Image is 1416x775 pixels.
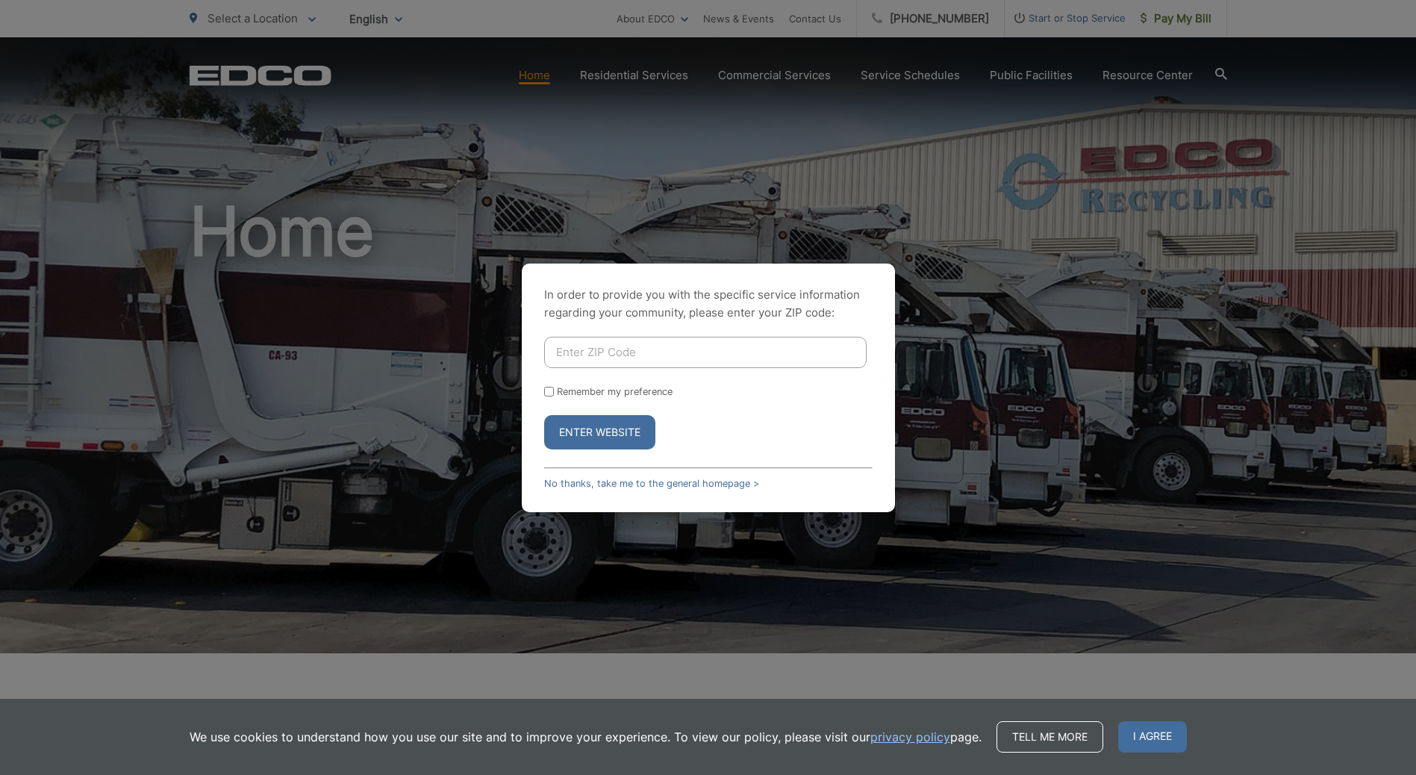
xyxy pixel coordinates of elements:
label: Remember my preference [557,386,673,397]
p: We use cookies to understand how you use our site and to improve your experience. To view our pol... [190,728,982,746]
span: I agree [1118,721,1187,753]
a: Tell me more [996,721,1103,753]
p: In order to provide you with the specific service information regarding your community, please en... [544,286,873,322]
a: privacy policy [870,728,950,746]
a: No thanks, take me to the general homepage > [544,478,759,489]
button: Enter Website [544,415,655,449]
input: Enter ZIP Code [544,337,867,368]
